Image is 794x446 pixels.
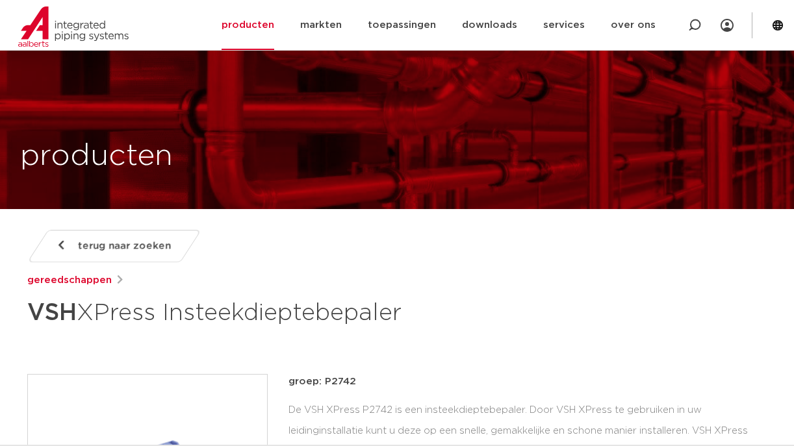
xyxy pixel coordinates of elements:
[721,11,734,40] div: my IPS
[288,374,767,390] p: groep: P2742
[20,136,173,177] h1: producten
[78,236,171,256] span: terug naar zoeken
[27,293,515,332] h1: XPress Insteekdieptebepaler
[27,230,201,262] a: terug naar zoeken
[27,273,112,288] a: gereedschappen
[27,301,77,325] strong: VSH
